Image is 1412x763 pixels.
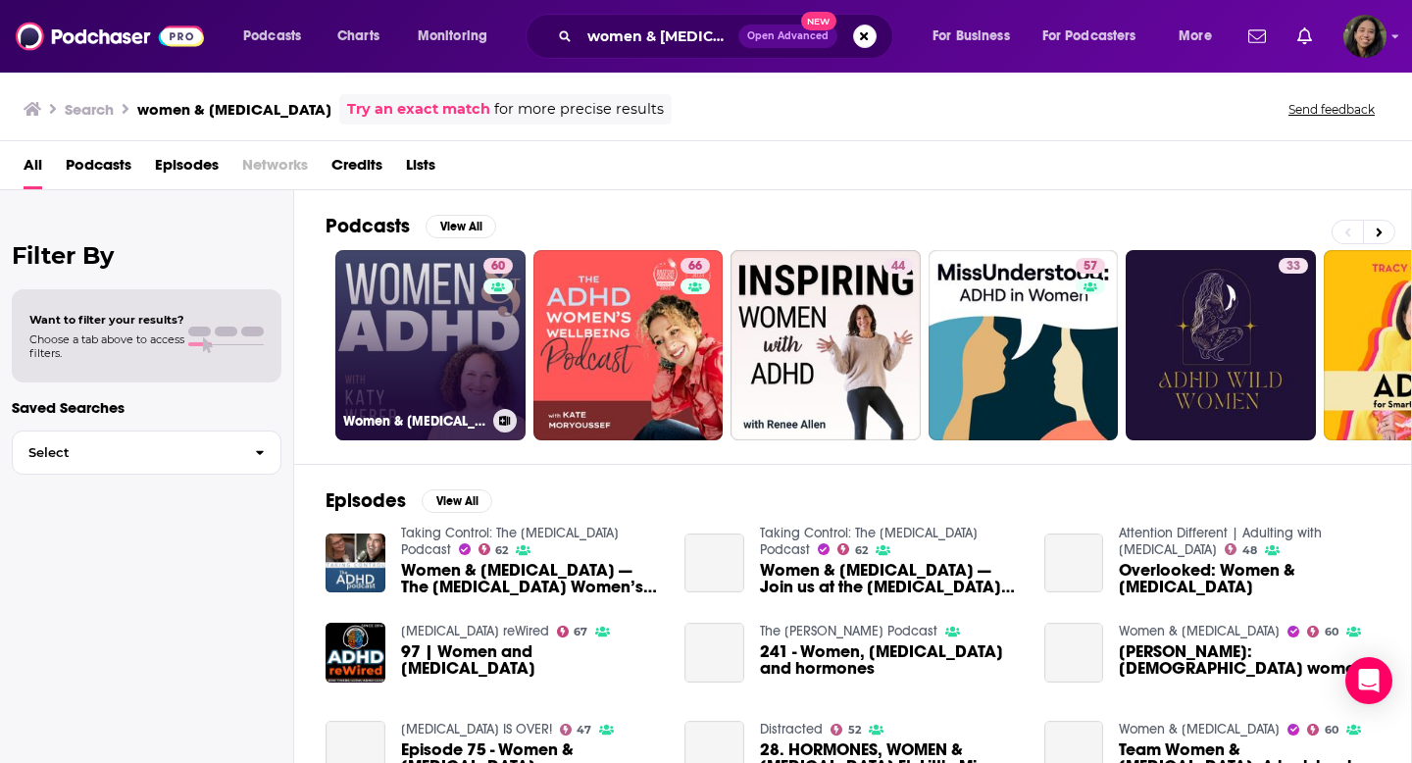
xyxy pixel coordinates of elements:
[1119,643,1380,677] span: [PERSON_NAME]: [DEMOGRAPHIC_DATA] women and [MEDICAL_DATA]
[1119,721,1280,738] a: Women & ADHD
[891,257,905,277] span: 44
[1044,623,1104,683] a: Paulina Chełstowska: Slavic women and ADHD
[1343,15,1387,58] button: Show profile menu
[580,21,738,52] input: Search podcasts, credits, & more...
[883,258,913,274] a: 44
[326,488,492,513] a: EpisodesView All
[1084,257,1097,277] span: 57
[1283,101,1381,118] button: Send feedback
[684,623,744,683] a: 241 - Women, ADHD and hormones
[494,98,664,121] span: for more precise results
[1126,250,1316,440] a: 33
[1307,626,1338,637] a: 60
[1119,643,1380,677] a: Paulina Chełstowska: Slavic women and ADHD
[325,21,391,52] a: Charts
[1325,628,1338,636] span: 60
[326,534,385,593] img: Women & ADHD — The ADHD Women’s Palooza with guest Linda Roggli
[229,21,327,52] button: open menu
[1289,20,1320,53] a: Show notifications dropdown
[919,21,1034,52] button: open menu
[747,31,829,41] span: Open Advanced
[495,546,508,555] span: 62
[66,149,131,189] a: Podcasts
[1242,546,1257,555] span: 48
[418,23,487,50] span: Monitoring
[426,215,496,238] button: View All
[760,643,1021,677] span: 241 - Women, [MEDICAL_DATA] and hormones
[347,98,490,121] a: Try an exact match
[29,313,184,327] span: Want to filter your results?
[335,250,526,440] a: 60Women & [MEDICAL_DATA]
[337,23,379,50] span: Charts
[760,623,937,639] a: The Dr Louise Newson Podcast
[24,149,42,189] span: All
[326,488,406,513] h2: Episodes
[65,100,114,119] h3: Search
[1119,623,1280,639] a: Women & ADHD
[731,250,921,440] a: 44
[1279,258,1308,274] a: 33
[137,100,331,119] h3: women & [MEDICAL_DATA]
[401,562,662,595] span: Women & [MEDICAL_DATA] — The [MEDICAL_DATA] Women’s [PERSON_NAME] with guest [PERSON_NAME]
[544,14,912,59] div: Search podcasts, credits, & more...
[401,562,662,595] a: Women & ADHD — The ADHD Women’s Palooza with guest Linda Roggli
[12,241,281,270] h2: Filter By
[560,724,592,736] a: 47
[401,525,619,558] a: Taking Control: The ADHD Podcast
[401,721,552,738] a: ADHD IS OVER!
[1119,562,1380,595] a: Overlooked: Women & ADHD
[16,18,204,55] img: Podchaser - Follow, Share and Rate Podcasts
[1240,20,1274,53] a: Show notifications dropdown
[760,562,1021,595] span: Women & [MEDICAL_DATA] — Join us at the [MEDICAL_DATA] Women's Palooza 2017!
[326,623,385,683] img: 97 | Women and ADHD
[401,643,662,677] a: 97 | Women and ADHD
[801,12,836,30] span: New
[1343,15,1387,58] img: User Profile
[837,543,868,555] a: 62
[760,562,1021,595] a: Women & ADHD — Join us at the ADHD Women's Palooza 2017!
[684,534,744,593] a: Women & ADHD — Join us at the ADHD Women's Palooza 2017!
[681,258,710,274] a: 66
[760,525,978,558] a: Taking Control: The ADHD Podcast
[326,214,410,238] h2: Podcasts
[326,214,496,238] a: PodcastsView All
[1286,257,1300,277] span: 33
[1307,724,1338,736] a: 60
[401,623,549,639] a: ADHD reWired
[1042,23,1136,50] span: For Podcasters
[557,626,588,637] a: 67
[13,446,239,459] span: Select
[933,23,1010,50] span: For Business
[1165,21,1236,52] button: open menu
[1119,525,1322,558] a: Attention Different | Adulting with ADHD
[738,25,837,48] button: Open AdvancedNew
[406,149,435,189] a: Lists
[688,257,702,277] span: 66
[404,21,513,52] button: open menu
[1076,258,1105,274] a: 57
[12,398,281,417] p: Saved Searches
[929,250,1119,440] a: 57
[1030,21,1165,52] button: open menu
[29,332,184,360] span: Choose a tab above to access filters.
[1225,543,1257,555] a: 48
[422,489,492,513] button: View All
[343,413,485,430] h3: Women & [MEDICAL_DATA]
[483,258,513,274] a: 60
[155,149,219,189] a: Episodes
[533,250,724,440] a: 66
[1343,15,1387,58] span: Logged in as BroadleafBooks2
[1044,534,1104,593] a: Overlooked: Women & ADHD
[760,643,1021,677] a: 241 - Women, ADHD and hormones
[331,149,382,189] a: Credits
[577,726,591,735] span: 47
[1325,726,1338,735] span: 60
[243,23,301,50] span: Podcasts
